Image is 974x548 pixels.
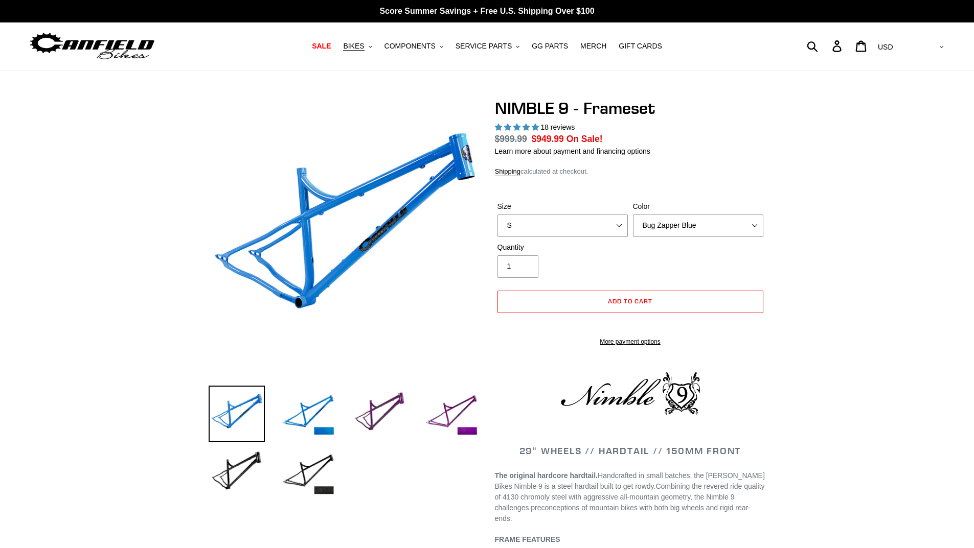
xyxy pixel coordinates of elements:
span: Handcrafted in small batches, the [PERSON_NAME] Bikes Nimble 9 is a steel hardtail built to get r... [495,471,765,490]
span: SALE [312,42,331,51]
span: 4.89 stars [495,123,541,131]
strong: The original hardcore hardtail. [495,471,598,480]
span: BIKES [343,42,364,51]
b: FRAME FEATURES [495,535,560,543]
s: $999.99 [495,134,527,144]
label: Quantity [497,242,628,253]
img: Load image into Gallery viewer, NIMBLE 9 - Frameset [280,386,336,442]
a: GG PARTS [527,39,573,53]
a: SALE [307,39,336,53]
span: COMPONENTS [384,42,436,51]
a: Learn more about payment and financing options [495,147,650,155]
span: $949.99 [532,134,564,144]
button: BIKES [338,39,377,53]
button: SERVICE PARTS [450,39,525,53]
span: GG PARTS [532,42,568,51]
div: calculated at checkout. [495,166,766,177]
input: Search [812,35,839,57]
span: Combining the revered ride quality of 4130 chromoly steel with aggressive all-mountain geometry, ... [495,482,765,522]
span: GIFT CARDS [619,42,662,51]
a: Shipping [495,168,521,176]
h1: NIMBLE 9 - Frameset [495,99,766,118]
span: MERCH [580,42,606,51]
span: 29" WHEELS // HARDTAIL // 150MM FRONT [519,445,741,457]
img: Load image into Gallery viewer, NIMBLE 9 - Frameset [280,445,336,501]
label: Color [633,201,763,212]
a: More payment options [497,337,763,346]
span: 18 reviews [540,123,575,131]
span: SERVICE PARTS [456,42,512,51]
button: COMPONENTS [379,39,448,53]
img: Load image into Gallery viewer, NIMBLE 9 - Frameset [352,386,408,442]
a: GIFT CARDS [614,39,667,53]
img: Load image into Gallery viewer, NIMBLE 9 - Frameset [209,445,265,501]
img: Load image into Gallery viewer, NIMBLE 9 - Frameset [209,386,265,442]
img: Load image into Gallery viewer, NIMBLE 9 - Frameset [423,386,480,442]
img: Canfield Bikes [28,30,156,62]
span: Add to cart [608,297,652,305]
a: MERCH [575,39,611,53]
label: Size [497,201,628,212]
button: Add to cart [497,291,763,313]
span: On Sale! [567,132,603,146]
